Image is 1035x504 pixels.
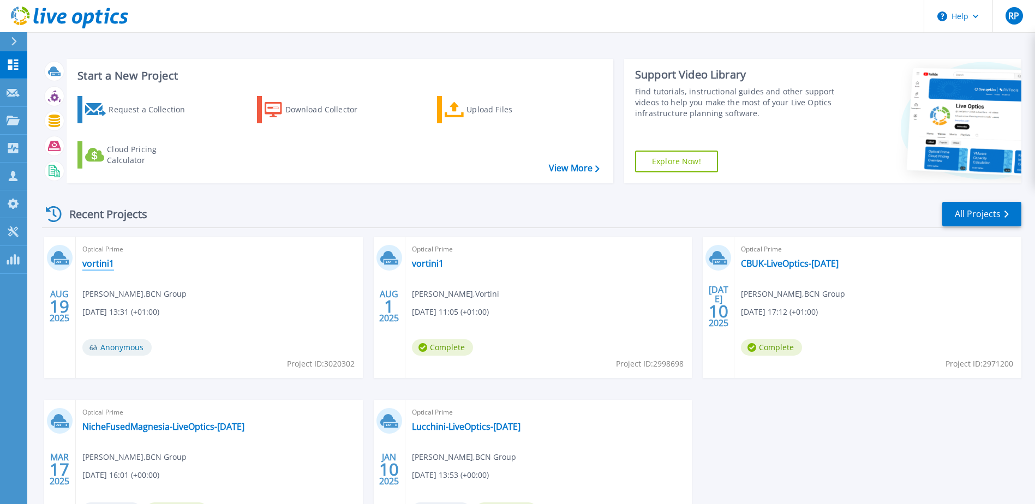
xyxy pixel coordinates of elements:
[946,358,1013,370] span: Project ID: 2971200
[42,201,162,227] div: Recent Projects
[50,302,69,311] span: 19
[82,258,114,269] a: vortini1
[635,68,837,82] div: Support Video Library
[412,339,473,356] span: Complete
[82,451,187,463] span: [PERSON_NAME] , BCN Group
[709,307,728,316] span: 10
[49,449,70,489] div: MAR 2025
[635,151,718,172] a: Explore Now!
[287,358,355,370] span: Project ID: 3020302
[741,339,802,356] span: Complete
[82,339,152,356] span: Anonymous
[49,286,70,326] div: AUG 2025
[379,449,399,489] div: JAN 2025
[412,469,489,481] span: [DATE] 13:53 (+00:00)
[741,288,845,300] span: [PERSON_NAME] , BCN Group
[412,306,489,318] span: [DATE] 11:05 (+01:00)
[635,86,837,119] div: Find tutorials, instructional guides and other support videos to help you make the most of your L...
[77,141,199,169] a: Cloud Pricing Calculator
[549,163,600,173] a: View More
[77,70,599,82] h3: Start a New Project
[109,99,196,121] div: Request a Collection
[412,406,686,418] span: Optical Prime
[82,421,244,432] a: NicheFusedMagnesia-LiveOptics-[DATE]
[50,465,69,474] span: 17
[77,96,199,123] a: Request a Collection
[379,465,399,474] span: 10
[82,243,356,255] span: Optical Prime
[741,258,839,269] a: CBUK-LiveOptics-[DATE]
[942,202,1021,226] a: All Projects
[1008,11,1019,20] span: RP
[466,99,554,121] div: Upload Files
[82,306,159,318] span: [DATE] 13:31 (+01:00)
[82,288,187,300] span: [PERSON_NAME] , BCN Group
[741,306,818,318] span: [DATE] 17:12 (+01:00)
[708,286,729,326] div: [DATE] 2025
[257,96,379,123] a: Download Collector
[412,243,686,255] span: Optical Prime
[285,99,373,121] div: Download Collector
[384,302,394,311] span: 1
[741,243,1015,255] span: Optical Prime
[412,258,444,269] a: vortini1
[82,469,159,481] span: [DATE] 16:01 (+00:00)
[107,144,194,166] div: Cloud Pricing Calculator
[412,421,521,432] a: Lucchini-LiveOptics-[DATE]
[412,451,516,463] span: [PERSON_NAME] , BCN Group
[616,358,684,370] span: Project ID: 2998698
[412,288,499,300] span: [PERSON_NAME] , Vortini
[82,406,356,418] span: Optical Prime
[379,286,399,326] div: AUG 2025
[437,96,559,123] a: Upload Files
